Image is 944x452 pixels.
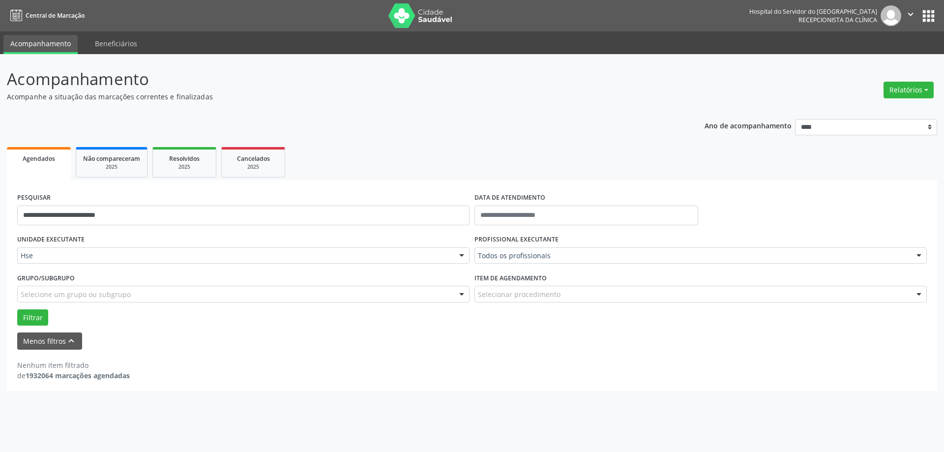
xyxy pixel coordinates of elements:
[798,16,877,24] span: Recepcionista da clínica
[474,232,559,247] label: PROFISSIONAL EXECUTANTE
[237,154,270,163] span: Cancelados
[905,9,916,20] i: 
[229,163,278,171] div: 2025
[83,154,140,163] span: Não compareceram
[66,335,77,346] i: keyboard_arrow_up
[901,5,920,26] button: 
[160,163,209,171] div: 2025
[83,163,140,171] div: 2025
[478,251,907,261] span: Todos os profissionais
[920,7,937,25] button: apps
[169,154,200,163] span: Resolvidos
[17,309,48,326] button: Filtrar
[17,332,82,350] button: Menos filtroskeyboard_arrow_up
[17,360,130,370] div: Nenhum item filtrado
[884,82,934,98] button: Relatórios
[3,35,78,54] a: Acompanhamento
[7,91,658,102] p: Acompanhe a situação das marcações correntes e finalizadas
[478,289,560,300] span: Selecionar procedimento
[17,370,130,381] div: de
[7,67,658,91] p: Acompanhamento
[26,371,130,380] strong: 1932064 marcações agendadas
[474,271,547,286] label: Item de agendamento
[23,154,55,163] span: Agendados
[88,35,144,52] a: Beneficiários
[705,119,792,131] p: Ano de acompanhamento
[17,190,51,206] label: PESQUISAR
[749,7,877,16] div: Hospital do Servidor do [GEOGRAPHIC_DATA]
[21,251,449,261] span: Hse
[474,190,545,206] label: DATA DE ATENDIMENTO
[17,232,85,247] label: UNIDADE EXECUTANTE
[26,11,85,20] span: Central de Marcação
[881,5,901,26] img: img
[21,289,131,300] span: Selecione um grupo ou subgrupo
[7,7,85,24] a: Central de Marcação
[17,271,75,286] label: Grupo/Subgrupo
